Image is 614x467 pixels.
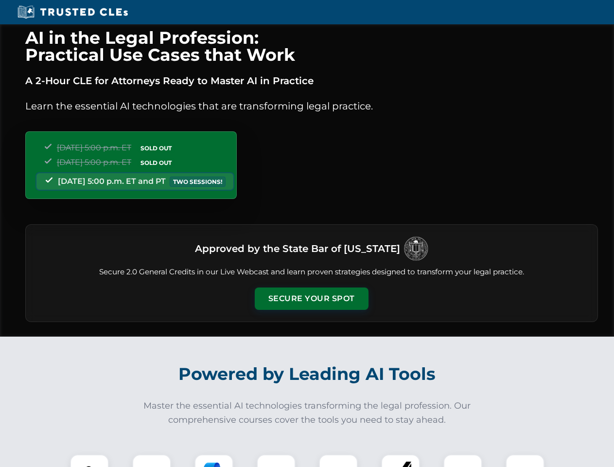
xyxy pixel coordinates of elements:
p: Master the essential AI technologies transforming the legal profession. Our comprehensive courses... [137,399,477,427]
img: Trusted CLEs [15,5,131,19]
p: Learn the essential AI technologies that are transforming legal practice. [25,98,598,114]
img: Logo [404,236,428,261]
button: Secure Your Spot [255,287,368,310]
h2: Powered by Leading AI Tools [38,357,577,391]
p: A 2-Hour CLE for Attorneys Ready to Master AI in Practice [25,73,598,89]
h1: AI in the Legal Profession: Practical Use Cases that Work [25,29,598,63]
span: [DATE] 5:00 p.m. ET [57,158,131,167]
h3: Approved by the State Bar of [US_STATE] [195,240,400,257]
span: [DATE] 5:00 p.m. ET [57,143,131,152]
span: SOLD OUT [137,143,175,153]
span: SOLD OUT [137,158,175,168]
p: Secure 2.0 General Credits in our Live Webcast and learn proven strategies designed to transform ... [37,267,586,278]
